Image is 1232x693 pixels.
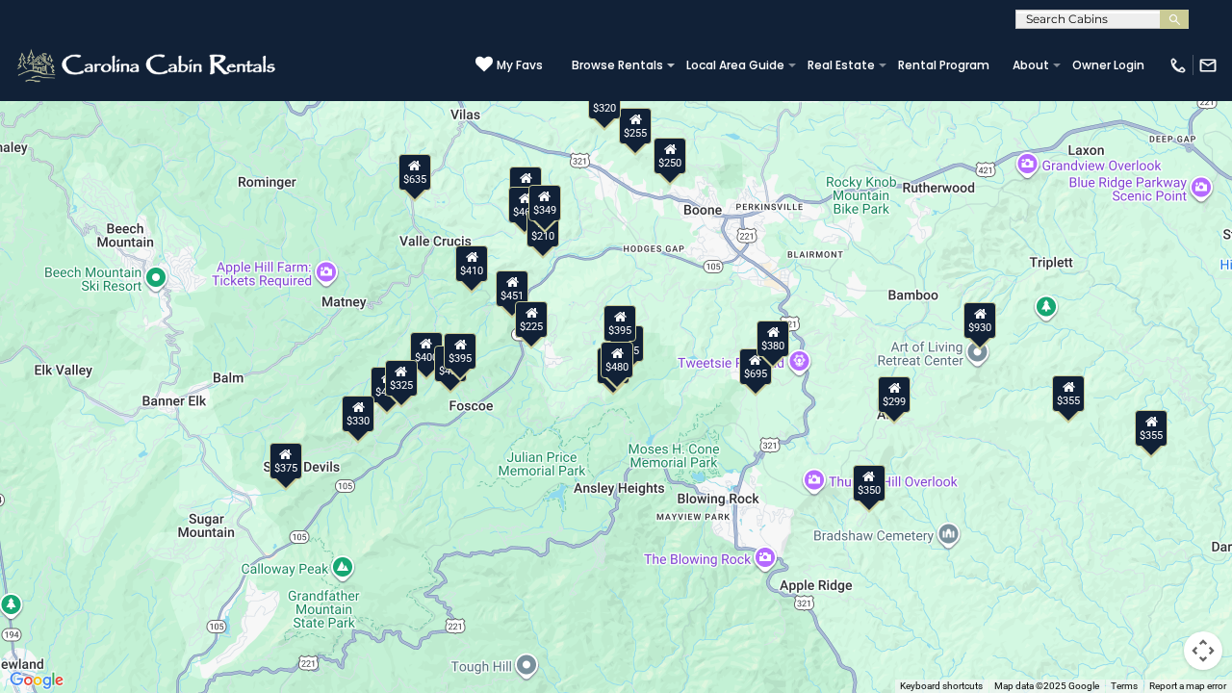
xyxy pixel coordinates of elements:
a: Local Area Guide [677,52,794,79]
img: phone-regular-white.png [1168,56,1188,75]
a: Rental Program [888,52,999,79]
a: Real Estate [798,52,885,79]
div: $930 [963,302,996,339]
a: Browse Rentals [562,52,673,79]
img: White-1-2.png [14,46,281,85]
span: My Favs [497,57,543,74]
a: About [1003,52,1059,79]
div: $299 [878,376,911,413]
img: mail-regular-white.png [1198,56,1218,75]
a: My Favs [475,56,543,75]
div: $355 [1052,375,1085,412]
a: Owner Login [1063,52,1154,79]
div: $350 [853,465,885,501]
div: $355 [1135,410,1168,447]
